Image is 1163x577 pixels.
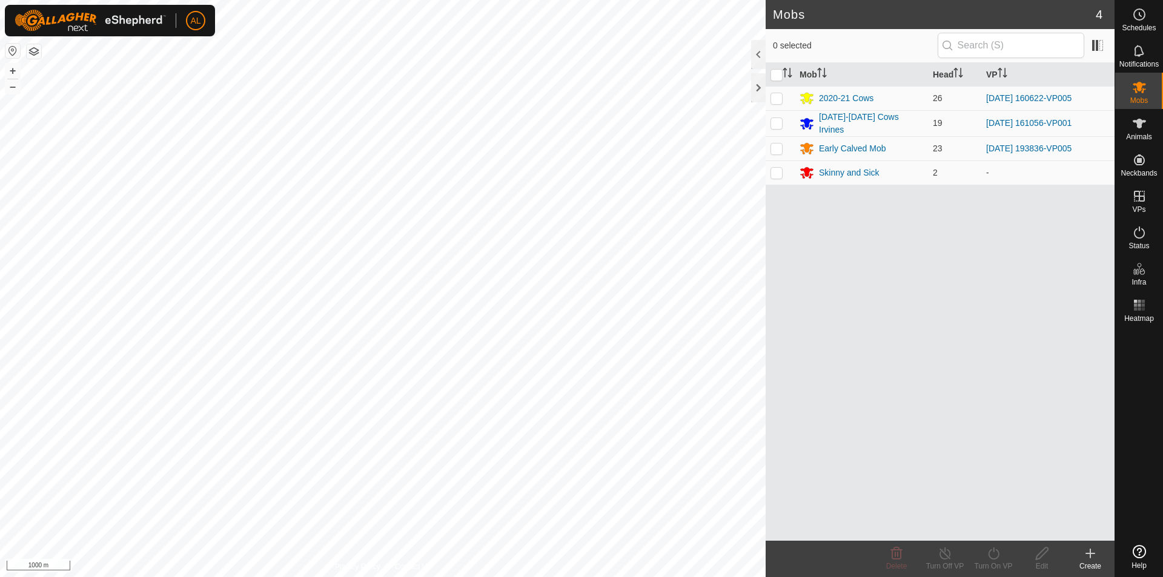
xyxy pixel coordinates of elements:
div: Create [1066,561,1115,572]
img: Gallagher Logo [15,10,166,31]
a: Contact Us [395,561,431,572]
div: [DATE]-[DATE] Cows Irvines [819,111,923,136]
span: Infra [1132,279,1146,286]
span: Status [1128,242,1149,249]
td: - [981,160,1115,185]
p-sorticon: Activate to sort [817,70,827,79]
div: Skinny and Sick [819,167,880,179]
div: 2020-21 Cows [819,92,873,105]
span: Schedules [1122,24,1156,31]
span: 0 selected [773,39,938,52]
span: 26 [933,93,943,103]
button: – [5,79,20,94]
p-sorticon: Activate to sort [783,70,792,79]
div: Turn Off VP [921,561,969,572]
input: Search (S) [938,33,1084,58]
button: + [5,64,20,78]
div: Turn On VP [969,561,1018,572]
div: Early Calved Mob [819,142,886,155]
a: [DATE] 161056-VP001 [986,118,1072,128]
th: Mob [795,63,928,87]
a: [DATE] 193836-VP005 [986,143,1072,153]
span: 23 [933,143,943,153]
span: AL [190,15,200,27]
th: VP [981,63,1115,87]
span: 2 [933,168,938,177]
span: Delete [886,562,907,570]
div: Edit [1018,561,1066,572]
a: [DATE] 160622-VP005 [986,93,1072,103]
a: Privacy Policy [335,561,380,572]
span: Animals [1126,133,1152,140]
span: Neckbands [1121,170,1157,177]
span: 19 [933,118,943,128]
span: Mobs [1130,97,1148,104]
button: Map Layers [27,44,41,59]
th: Head [928,63,981,87]
a: Help [1115,540,1163,574]
span: Heatmap [1124,315,1154,322]
button: Reset Map [5,44,20,58]
span: Help [1132,562,1147,569]
p-sorticon: Activate to sort [998,70,1007,79]
span: Notifications [1119,61,1159,68]
span: VPs [1132,206,1145,213]
span: 4 [1096,5,1102,24]
p-sorticon: Activate to sort [953,70,963,79]
h2: Mobs [773,7,1096,22]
